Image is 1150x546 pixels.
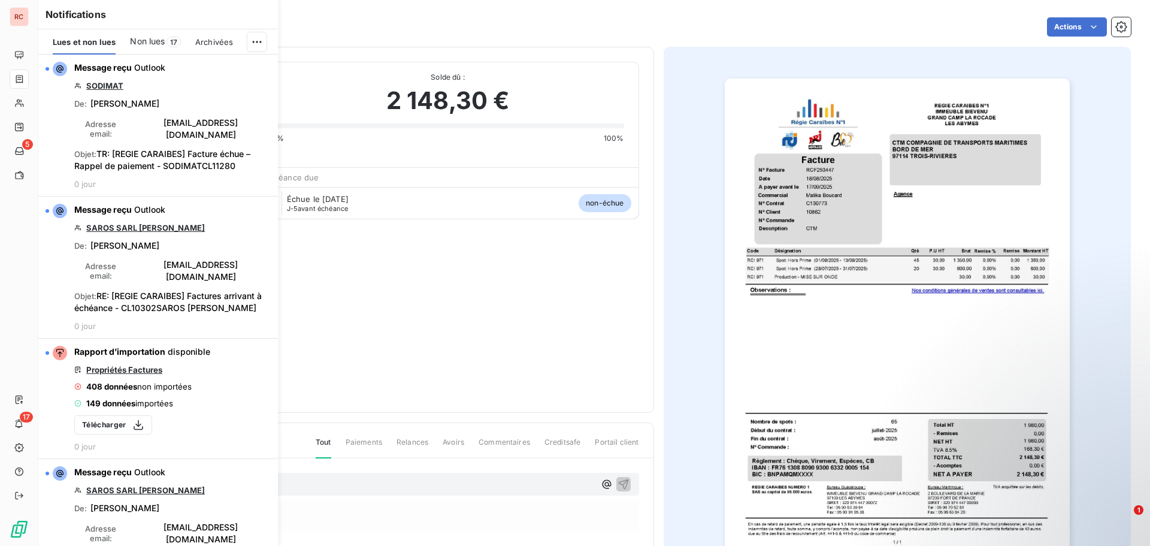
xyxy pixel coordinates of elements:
span: [PERSON_NAME] [90,502,159,514]
span: Solde dû : [272,72,624,83]
button: Message reçu OutlookSAROS SARL [PERSON_NAME]De:[PERSON_NAME]Adresse email:[EMAIL_ADDRESS][DOMAIN_... [38,197,278,339]
span: Échéance due [265,173,319,182]
div: RC [10,7,29,26]
span: Adresse email : [74,524,128,543]
span: 17 [167,37,181,47]
span: Message reçu [74,204,132,215]
button: Message reçu OutlookSODIMATDe:[PERSON_NAME]Adresse email:[EMAIL_ADDRESS][DOMAIN_NAME]Objet:TR: [R... [38,55,278,197]
span: De : [74,503,87,513]
span: De : [74,241,87,251]
span: Propriétés Factures [86,365,162,375]
span: Adresse email : [74,261,128,280]
span: Outlook [134,467,165,477]
button: Actions [1047,17,1107,37]
span: [EMAIL_ADDRESS][DOMAIN_NAME] [131,259,271,283]
span: [PERSON_NAME] [90,98,159,110]
span: disponible [168,346,210,357]
span: Outlook [134,62,165,73]
span: 17 [20,412,33,423]
span: 100% [604,133,624,144]
a: SODIMAT [86,81,123,91]
span: Tout [316,437,331,458]
span: Adresse email : [74,119,128,138]
span: Non lues [130,35,165,47]
span: 1 [1134,505,1143,515]
span: Message reçu [74,467,132,477]
span: 0 jour [74,321,96,331]
span: 0 jour [74,179,96,189]
iframe: Intercom live chat [1109,505,1138,534]
span: Outlook [134,204,165,215]
span: Relances [397,437,428,457]
span: Objet : [74,149,96,159]
span: 149 données [86,399,135,408]
span: non importées [137,382,192,391]
span: J-5 [287,204,298,213]
span: [PERSON_NAME] [90,240,159,252]
span: Creditsafe [544,437,581,457]
span: 408 données [86,382,137,391]
span: importées [135,399,173,408]
span: avant échéance [287,205,349,212]
span: Archivées [195,37,233,47]
iframe: Intercom notifications message [910,430,1150,514]
span: [EMAIL_ADDRESS][DOMAIN_NAME] [131,521,271,545]
span: RE: [REGIE CARAIBES] Factures arrivant à échéance - CL10302SAROS [PERSON_NAME] [74,291,262,313]
span: Objet : [74,291,96,301]
span: Rapport d’importation [74,346,165,357]
button: Télécharger [74,415,152,435]
span: Message reçu [74,62,132,73]
span: Lues et non lues [53,37,116,47]
span: TR: [REGIE CARAIBES] Facture échue – Rappel de paiement - SODIMATCL11280 [74,149,250,171]
a: SAROS SARL [PERSON_NAME] [86,485,205,495]
a: SAROS SARL [PERSON_NAME] [86,223,205,233]
span: Paiements [346,437,382,457]
img: Logo LeanPay [10,520,29,539]
span: De : [74,99,87,108]
span: 0 jour [74,442,96,451]
button: Rapport d’importation disponiblePropriétés Factures408 donnéesnon importées149 donnéesimportéesTé... [38,339,278,459]
span: Portail client [595,437,638,457]
span: [EMAIL_ADDRESS][DOMAIN_NAME] [131,117,271,141]
h6: Notifications [46,7,271,22]
span: Commentaires [479,437,530,457]
span: Avoirs [443,437,464,457]
span: 2 148,30 € [386,83,510,119]
span: non-échue [579,194,631,212]
span: Échue le [DATE] [287,194,349,204]
span: 5 [22,139,33,150]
